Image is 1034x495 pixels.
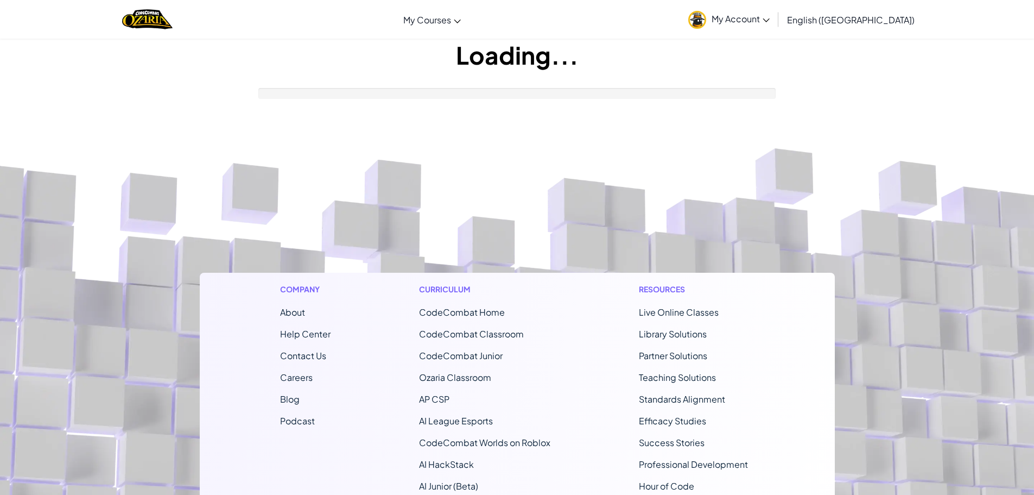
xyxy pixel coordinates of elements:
[280,393,300,405] a: Blog
[419,372,491,383] a: Ozaria Classroom
[403,14,451,26] span: My Courses
[280,306,305,318] a: About
[419,350,503,361] a: CodeCombat Junior
[639,350,707,361] a: Partner Solutions
[280,284,331,295] h1: Company
[639,284,754,295] h1: Resources
[419,306,505,318] span: CodeCombat Home
[639,306,719,318] a: Live Online Classes
[639,437,705,448] a: Success Stories
[122,8,173,30] img: Home
[419,393,449,405] a: AP CSP
[639,328,707,340] a: Library Solutions
[419,415,493,427] a: AI League Esports
[419,480,478,492] a: AI Junior (Beta)
[280,328,331,340] a: Help Center
[280,350,326,361] span: Contact Us
[419,437,550,448] a: CodeCombat Worlds on Roblox
[639,372,716,383] a: Teaching Solutions
[280,372,313,383] a: Careers
[419,459,474,470] a: AI HackStack
[398,5,466,34] a: My Courses
[688,11,706,29] img: avatar
[712,13,770,24] span: My Account
[639,393,725,405] a: Standards Alignment
[419,328,524,340] a: CodeCombat Classroom
[280,415,315,427] a: Podcast
[419,284,550,295] h1: Curriculum
[683,2,775,36] a: My Account
[782,5,920,34] a: English ([GEOGRAPHIC_DATA])
[639,415,706,427] a: Efficacy Studies
[122,8,173,30] a: Ozaria by CodeCombat logo
[787,14,915,26] span: English ([GEOGRAPHIC_DATA])
[639,480,694,492] a: Hour of Code
[639,459,748,470] a: Professional Development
